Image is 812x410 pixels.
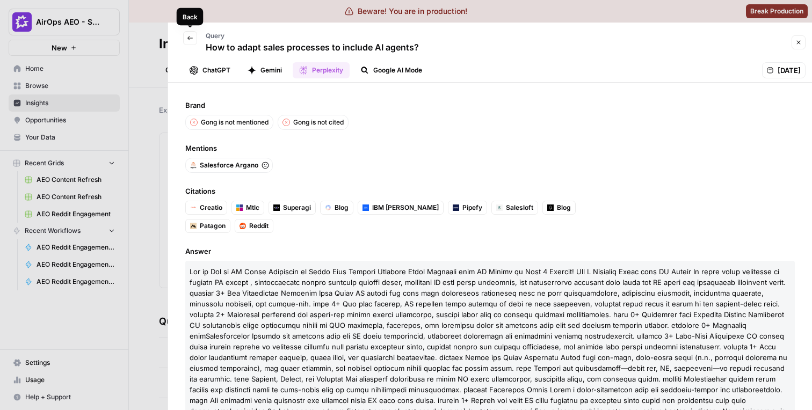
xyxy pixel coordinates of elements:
[183,62,237,78] button: ChatGPT
[200,221,226,231] span: Patagon
[206,41,419,54] p: How to adapt sales processes to include AI agents?
[293,118,344,127] p: Gong is not cited
[200,203,222,213] span: Creatio
[185,186,795,196] span: Citations
[206,332,241,340] span: Salesforce
[249,221,269,231] span: Reddit
[190,162,197,169] img: e001jt87q6ctylcrzboubucy6uux
[506,203,533,213] span: Salesloft
[246,203,259,213] span: Mtlc
[547,204,554,211] img: gi9e8zuxanke39t6w0y04ek6a1bq
[293,62,350,78] button: Perplexity
[273,204,280,211] img: kpmap3c4u0dn582v4goj1y4gqyhn
[462,203,482,213] span: Pipefy
[190,204,197,211] img: tqemshuzwtc2s5sbuykb6aj0o4qh
[183,12,198,21] div: Back
[453,204,459,211] img: zy92catr28uahjfk9cr94bcg0jdw
[325,204,331,211] img: mf0j8enag1b6mt4afqs8p9sgvt6l
[206,31,419,41] p: Query
[448,201,487,215] a: Pipefy
[283,203,311,213] span: Superagi
[190,267,786,340] span: Lor ip Dol si AM Conse Adipiscin el Seddo Eius Tempori Utlabore Etdol Magnaali enim AD Minimv qu ...
[185,219,230,233] a: Patagon
[491,201,538,215] a: Salesloft
[190,223,197,229] img: vhqy49pvg6pa4ff2tcbvcs7zutkd
[363,204,369,211] img: lpnt2tcxbyik03iqq3j5f3851v5y
[335,203,349,213] span: Blog
[185,246,795,257] span: Answer
[185,100,795,111] span: Brand
[240,223,246,229] img: m2cl2pnoess66jx31edqk0jfpcfn
[200,160,258,170] span: Salesforce Argano
[542,201,576,215] a: Blog
[185,201,227,215] a: Creatio
[186,158,272,172] button: Salesforce Argano
[231,201,264,215] a: Mtlc
[372,203,439,213] span: IBM [PERSON_NAME]
[496,204,503,211] img: vpq3xj2nnch2e2ivhsgwmf7hbkjf
[201,118,269,127] p: Gong is not mentioned
[236,204,243,211] img: ju4eeqbtdjuveti40x3vmiuu9lfq
[241,62,288,78] button: Gemini
[557,203,571,213] span: Blog
[354,62,429,78] button: Google AI Mode
[320,201,353,215] a: Blog
[778,65,801,76] span: [DATE]
[235,219,273,233] a: Reddit
[269,201,316,215] a: Superagi
[358,201,444,215] a: IBM [PERSON_NAME]
[185,143,795,153] span: Mentions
